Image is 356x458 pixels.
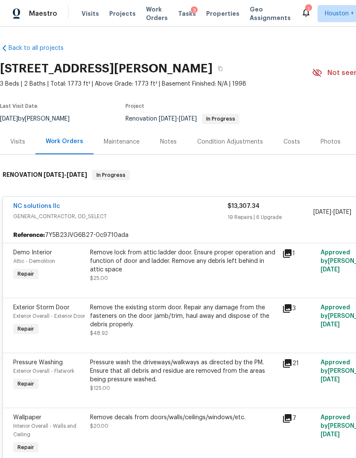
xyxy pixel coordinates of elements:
[13,415,41,421] span: Wallpaper
[13,259,55,264] span: Attic - Demolition
[90,386,110,391] span: $125.00
[90,413,277,422] div: Remove decals from doors/walls/ceilings/windows/etc.
[179,116,197,122] span: [DATE]
[228,213,313,222] div: 19 Repairs | 6 Upgrade
[90,276,108,281] span: $25.00
[109,9,136,18] span: Projects
[321,377,340,383] span: [DATE]
[90,423,108,429] span: $20.00
[333,209,351,215] span: [DATE]
[197,138,263,146] div: Condition Adjustments
[46,137,83,146] div: Work Orders
[321,432,340,438] span: [DATE]
[282,303,315,314] div: 3
[90,331,108,336] span: $48.92
[90,303,277,329] div: Remove the existing storm door. Repair any damage from the fasteners on the door jamb/trim, haul ...
[321,138,341,146] div: Photos
[125,104,144,109] span: Project
[146,5,168,22] span: Work Orders
[228,203,260,209] span: $13,307.34
[282,413,315,423] div: 7
[90,358,277,384] div: Pressure wash the driveways/walkways as directed by the PM. Ensure that all debris and residue ar...
[14,443,38,452] span: Repair
[213,61,228,76] button: Copy Address
[3,170,87,180] h6: RENOVATION
[29,9,57,18] span: Maestro
[93,171,129,179] span: In Progress
[191,6,198,15] div: 3
[305,5,311,14] div: 1
[13,360,63,366] span: Pressure Washing
[13,250,52,256] span: Demo Interior
[104,138,140,146] div: Maintenance
[13,423,76,437] span: Interior Overall - Walls and Ceiling
[321,322,340,328] span: [DATE]
[13,231,45,239] b: Reference:
[13,203,60,209] a: NC solutions llc
[313,208,351,216] span: -
[13,369,74,374] span: Exterior Overall - Flatwork
[14,380,38,388] span: Repair
[159,116,177,122] span: [DATE]
[13,212,228,221] span: GENERAL_CONTRACTOR, OD_SELECT
[160,138,177,146] div: Notes
[10,138,25,146] div: Visits
[82,9,99,18] span: Visits
[90,248,277,274] div: Remove lock from attic ladder door. Ensure proper operation and function of door and ladder. Remo...
[13,305,70,311] span: Exterior Storm Door
[13,314,85,319] span: Exterior Overall - Exterior Door
[203,116,239,121] span: In Progress
[14,325,38,333] span: Repair
[14,270,38,278] span: Repair
[67,172,87,178] span: [DATE]
[159,116,197,122] span: -
[44,172,87,178] span: -
[44,172,64,178] span: [DATE]
[313,209,331,215] span: [DATE]
[125,116,239,122] span: Renovation
[250,5,291,22] span: Geo Assignments
[282,248,315,259] div: 1
[282,358,315,369] div: 21
[178,11,196,17] span: Tasks
[321,267,340,273] span: [DATE]
[206,9,239,18] span: Properties
[283,138,300,146] div: Costs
